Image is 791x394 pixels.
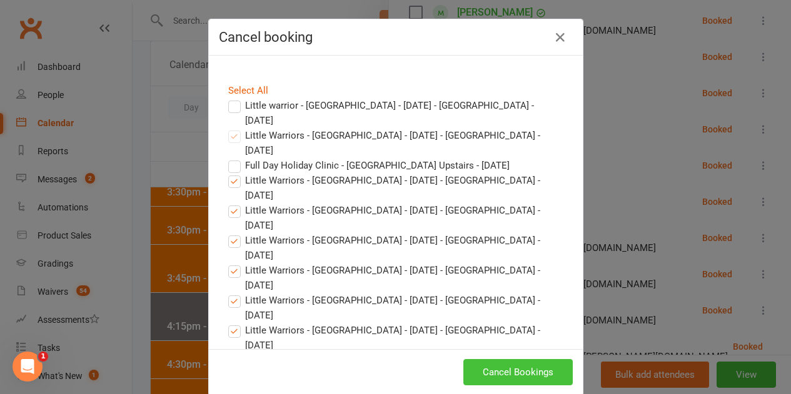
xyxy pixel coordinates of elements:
[228,98,563,128] label: Little warrior - [GEOGRAPHIC_DATA] - [DATE] - [GEOGRAPHIC_DATA] - [DATE]
[13,352,43,382] iframe: Intercom live chat
[228,323,563,353] label: Little Warriors - [GEOGRAPHIC_DATA] - [DATE] - [GEOGRAPHIC_DATA] - [DATE]
[228,233,563,263] label: Little Warriors - [GEOGRAPHIC_DATA] - [DATE] - [GEOGRAPHIC_DATA] - [DATE]
[228,158,510,173] label: Full Day Holiday Clinic - [GEOGRAPHIC_DATA] Upstairs - [DATE]
[228,85,268,96] a: Select All
[228,263,563,293] label: Little Warriors - [GEOGRAPHIC_DATA] - [DATE] - [GEOGRAPHIC_DATA] - [DATE]
[228,293,563,323] label: Little Warriors - [GEOGRAPHIC_DATA] - [DATE] - [GEOGRAPHIC_DATA] - [DATE]
[228,173,563,203] label: Little Warriors - [GEOGRAPHIC_DATA] - [DATE] - [GEOGRAPHIC_DATA] - [DATE]
[38,352,48,362] span: 1
[550,27,570,47] button: Close
[463,359,573,385] button: Cancel Bookings
[228,203,563,233] label: Little Warriors - [GEOGRAPHIC_DATA] - [DATE] - [GEOGRAPHIC_DATA] - [DATE]
[219,29,573,45] h4: Cancel booking
[228,128,563,158] label: Little Warriors - [GEOGRAPHIC_DATA] - [DATE] - [GEOGRAPHIC_DATA] - [DATE]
